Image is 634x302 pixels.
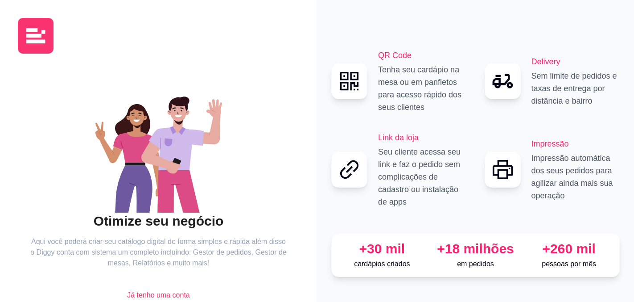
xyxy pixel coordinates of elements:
[18,18,54,54] img: logo
[432,259,519,269] p: em pedidos
[378,49,467,62] h2: QR Code
[531,138,620,150] h2: Impressão
[432,241,519,257] div: +18 milhões
[378,131,467,144] h2: Link da loja
[127,290,190,301] span: Já tenho uma conta
[378,146,467,208] p: Seu cliente acessa seu link e faz o pedido sem complicações de cadastro ou instalação de apps
[339,241,425,257] div: +30 mil
[378,63,467,113] p: Tenha seu cardápio na mesa ou em panfletos para acesso rápido dos seus clientes
[30,79,287,213] div: animation
[531,152,620,202] p: Impressão automática dos seus pedidos para agilizar ainda mais sua operação
[30,213,287,230] h2: Otimize seu negócio
[339,259,425,269] p: cardápios criados
[531,55,620,68] h2: Delivery
[526,259,612,269] p: pessoas por mês
[30,236,287,268] article: Aqui você poderá criar seu catálogo digital de forma simples e rápida além disso o Diggy conta co...
[531,70,620,107] p: Sem limite de pedidos e taxas de entrega por distância e bairro
[526,241,612,257] div: +260 mil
